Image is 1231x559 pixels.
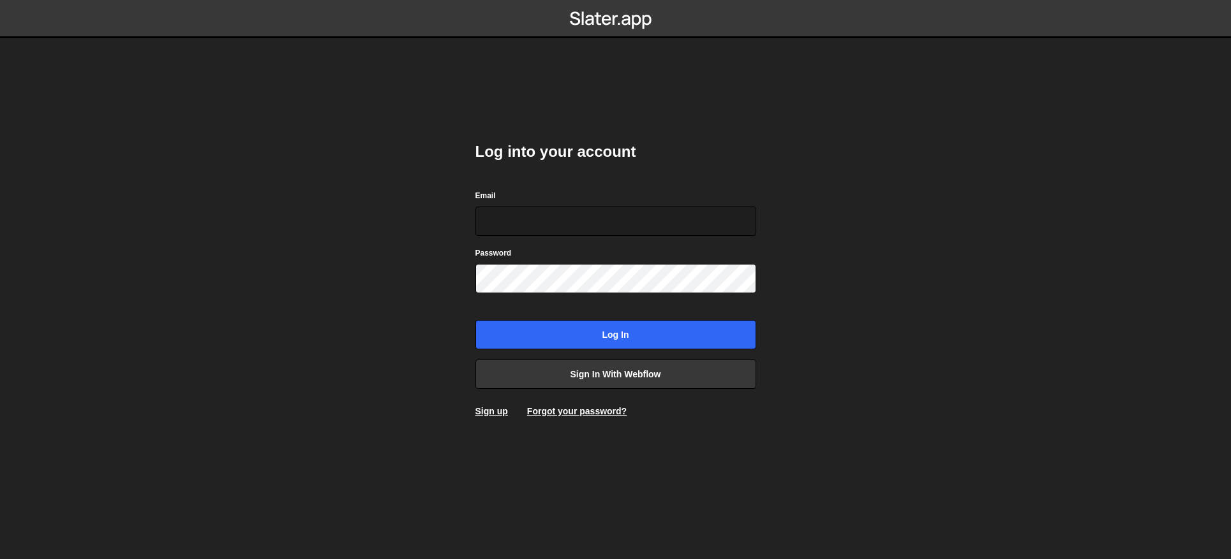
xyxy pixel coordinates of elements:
a: Sign in with Webflow [475,359,756,389]
a: Forgot your password? [527,406,627,416]
label: Password [475,247,512,259]
h2: Log into your account [475,142,756,162]
label: Email [475,189,496,202]
input: Log in [475,320,756,349]
a: Sign up [475,406,508,416]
